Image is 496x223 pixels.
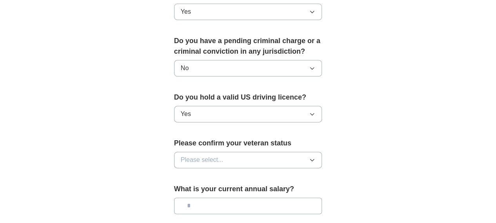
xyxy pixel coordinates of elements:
[174,138,322,149] label: Please confirm your veteran status
[181,155,223,165] span: Please select...
[174,4,322,20] button: Yes
[174,60,322,76] button: No
[181,109,191,119] span: Yes
[174,92,322,103] label: Do you hold a valid US driving licence?
[174,36,322,57] label: Do you have a pending criminal charge or a criminal conviction in any jurisdiction?
[174,152,322,168] button: Please select...
[181,63,189,73] span: No
[181,7,191,16] span: Yes
[174,106,322,122] button: Yes
[174,184,322,194] label: What is your current annual salary?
